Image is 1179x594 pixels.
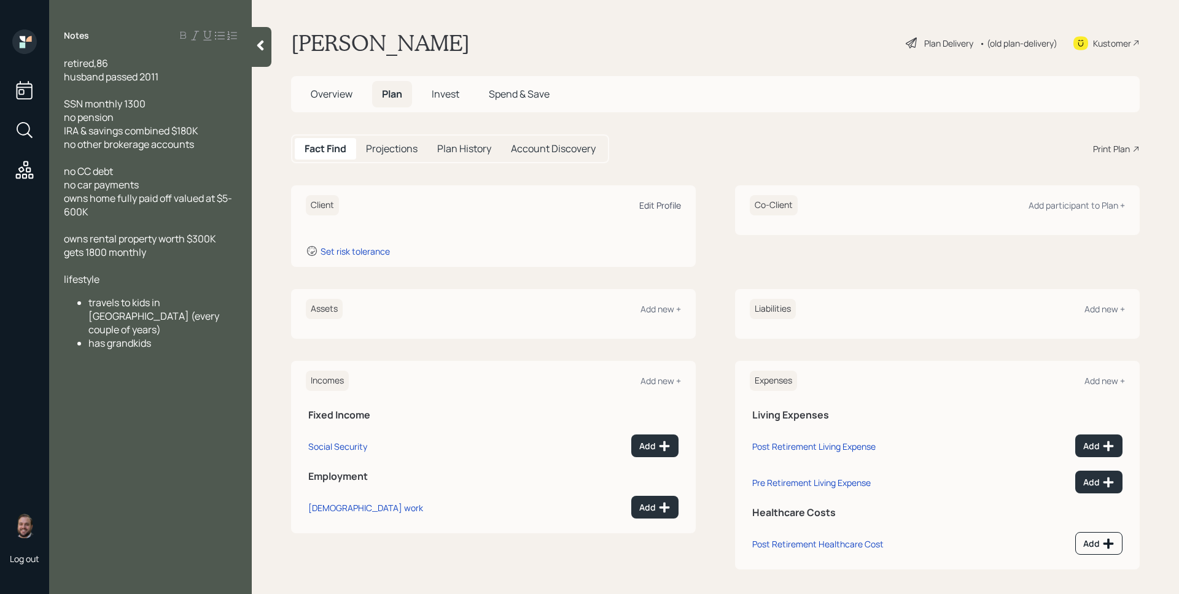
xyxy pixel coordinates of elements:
div: Post Retirement Living Expense [752,441,876,452]
h5: Plan History [437,143,491,155]
span: lifestyle [64,272,99,286]
span: has grandkids [88,336,151,350]
div: Add participant to Plan + [1029,199,1125,211]
div: Add [639,440,671,452]
span: retired,86 husband passed 2011 [64,56,158,83]
div: Add [1083,476,1115,488]
span: Plan [382,87,402,101]
span: Overview [311,87,352,101]
h5: Healthcare Costs [752,507,1123,519]
div: Add new + [1084,375,1125,387]
div: • (old plan-delivery) [979,37,1057,50]
span: no CC debt no car payments owns home fully paid off valued at $5-600K [64,164,232,218]
div: Kustomer [1093,37,1131,50]
div: Add new + [1084,303,1125,315]
h6: Liabilities [750,299,796,319]
h5: Fact Find [305,143,346,155]
div: Set risk tolerance [321,245,390,257]
div: Add new + [640,375,681,387]
button: Add [1075,434,1123,457]
div: Add new + [640,303,681,315]
h5: Fixed Income [308,409,679,421]
button: Add [631,496,679,519]
button: Add [631,434,679,457]
div: Print Plan [1093,142,1130,155]
span: Spend & Save [489,87,550,101]
span: Invest [432,87,459,101]
div: Social Security [308,441,367,452]
div: Plan Delivery [924,37,973,50]
img: james-distasi-headshot.png [12,514,37,538]
div: [DEMOGRAPHIC_DATA] work [308,502,423,514]
h5: Employment [308,471,679,482]
h6: Incomes [306,371,349,391]
h5: Account Discovery [511,143,596,155]
h6: Expenses [750,371,797,391]
h1: [PERSON_NAME] [291,29,470,56]
div: Edit Profile [639,199,681,211]
h6: Co-Client [750,195,798,215]
h6: Client [306,195,339,215]
span: travels to kids in [GEOGRAPHIC_DATA] (every couple of years) [88,296,221,336]
h6: Assets [306,299,343,319]
div: Log out [10,553,39,565]
label: Notes [64,29,89,42]
div: Pre Retirement Living Expense [752,477,871,488]
div: Add [1083,538,1115,550]
span: SSN monthly 1300 no pension IRA & savings combined $180K no other brokerage accounts [64,97,198,151]
h5: Living Expenses [752,409,1123,421]
div: Add [639,501,671,514]
div: Add [1083,440,1115,452]
button: Add [1075,471,1123,493]
h5: Projections [366,143,418,155]
span: owns rental property worth $300K gets 1800 monthly [64,232,218,259]
button: Add [1075,532,1123,555]
div: Post Retirement Healthcare Cost [752,538,884,550]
